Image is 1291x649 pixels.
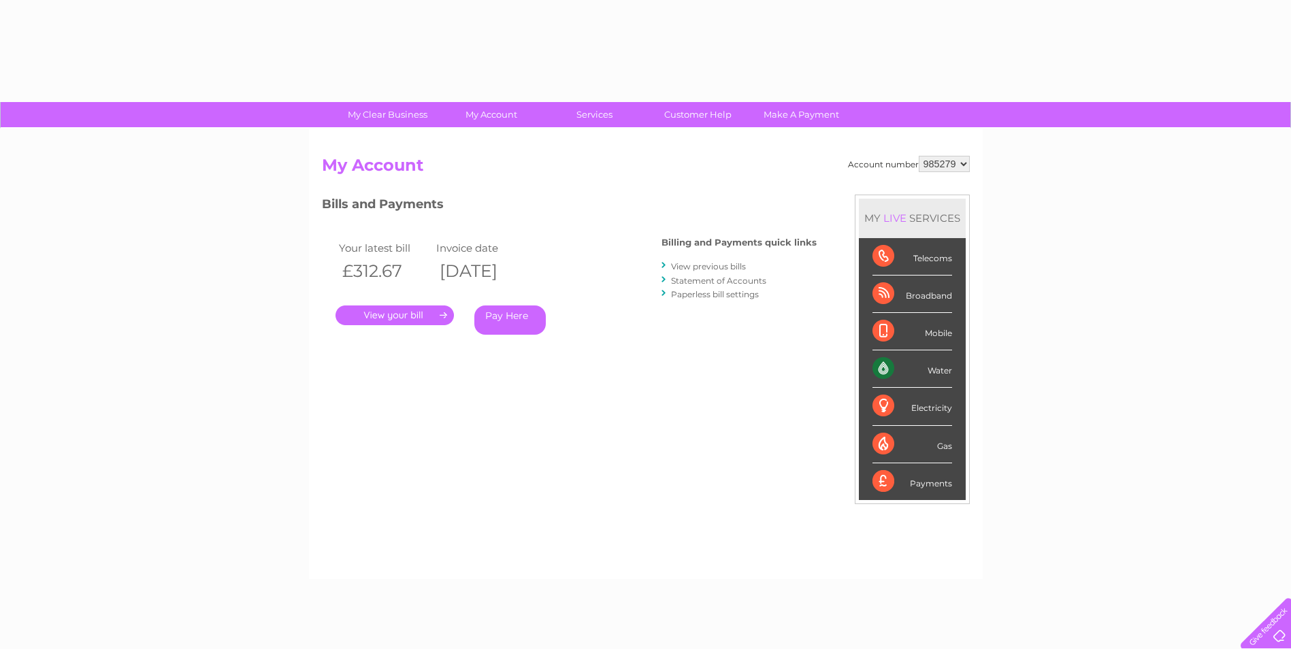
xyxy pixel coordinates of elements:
[671,261,746,271] a: View previous bills
[872,350,952,388] div: Water
[872,313,952,350] div: Mobile
[872,388,952,425] div: Electricity
[435,102,547,127] a: My Account
[671,289,759,299] a: Paperless bill settings
[872,426,952,463] div: Gas
[642,102,754,127] a: Customer Help
[671,276,766,286] a: Statement of Accounts
[872,238,952,276] div: Telecoms
[474,305,546,335] a: Pay Here
[336,239,434,257] td: Your latest bill
[745,102,857,127] a: Make A Payment
[322,156,970,182] h2: My Account
[538,102,651,127] a: Services
[433,257,531,285] th: [DATE]
[881,212,909,224] div: LIVE
[848,156,970,172] div: Account number
[433,239,531,257] td: Invoice date
[331,102,444,127] a: My Clear Business
[872,276,952,313] div: Broadband
[661,237,817,248] h4: Billing and Payments quick links
[859,199,966,237] div: MY SERVICES
[336,305,454,325] a: .
[336,257,434,285] th: £312.67
[872,463,952,500] div: Payments
[322,195,817,218] h3: Bills and Payments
